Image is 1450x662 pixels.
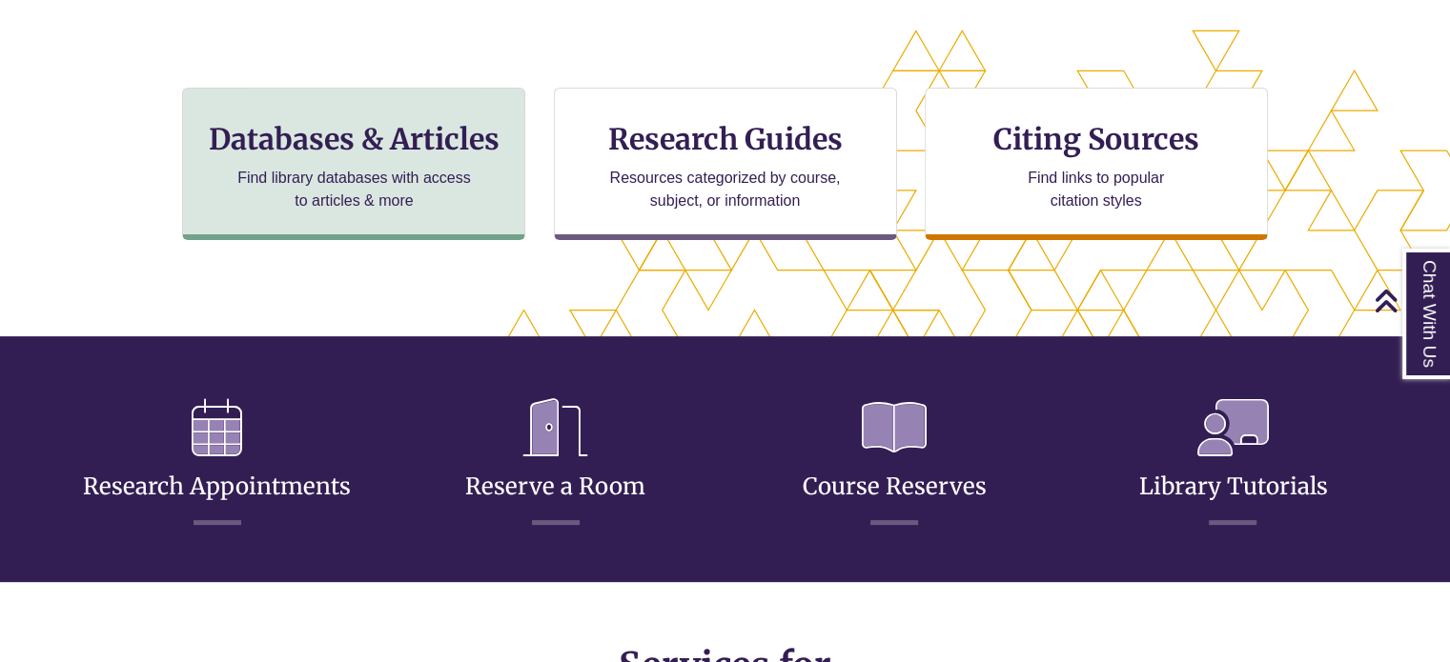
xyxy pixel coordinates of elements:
[198,121,509,157] h3: Databases & Articles
[925,88,1268,240] a: Citing Sources Find links to popular citation styles
[1374,288,1445,313] a: Back to Top
[465,426,645,501] a: Reserve a Room
[803,426,987,501] a: Course Reserves
[980,121,1213,157] h3: Citing Sources
[1138,426,1327,501] a: Library Tutorials
[182,88,525,240] a: Databases & Articles Find library databases with access to articles & more
[601,167,849,212] p: Resources categorized by course, subject, or information
[230,167,479,212] p: Find library databases with access to articles & more
[554,88,897,240] a: Research Guides Resources categorized by course, subject, or information
[1003,167,1189,212] p: Find links to popular citation styles
[570,121,881,157] h3: Research Guides
[83,426,351,501] a: Research Appointments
